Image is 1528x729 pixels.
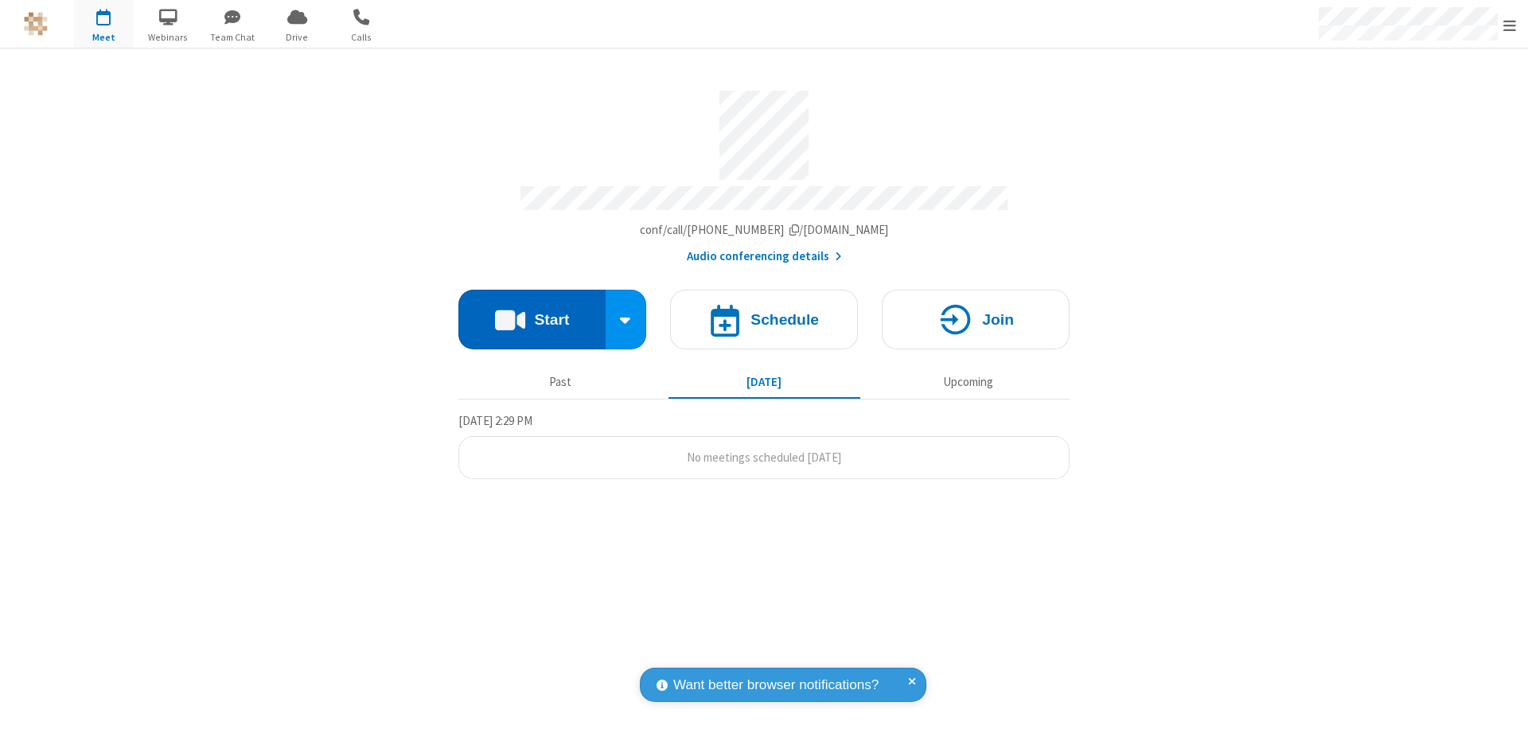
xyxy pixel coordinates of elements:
[465,367,657,397] button: Past
[687,450,841,465] span: No meetings scheduled [DATE]
[1488,688,1516,718] iframe: Chat
[534,312,569,327] h4: Start
[668,367,860,397] button: [DATE]
[640,222,889,237] span: Copy my meeting room link
[458,290,606,349] button: Start
[606,290,647,349] div: Start conference options
[882,290,1070,349] button: Join
[982,312,1014,327] h4: Join
[458,413,532,428] span: [DATE] 2:29 PM
[203,30,263,45] span: Team Chat
[74,30,134,45] span: Meet
[750,312,819,327] h4: Schedule
[332,30,392,45] span: Calls
[872,367,1064,397] button: Upcoming
[267,30,327,45] span: Drive
[640,221,889,240] button: Copy my meeting room linkCopy my meeting room link
[458,79,1070,266] section: Account details
[138,30,198,45] span: Webinars
[458,411,1070,480] section: Today's Meetings
[673,675,879,696] span: Want better browser notifications?
[687,248,842,266] button: Audio conferencing details
[670,290,858,349] button: Schedule
[24,12,48,36] img: QA Selenium DO NOT DELETE OR CHANGE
